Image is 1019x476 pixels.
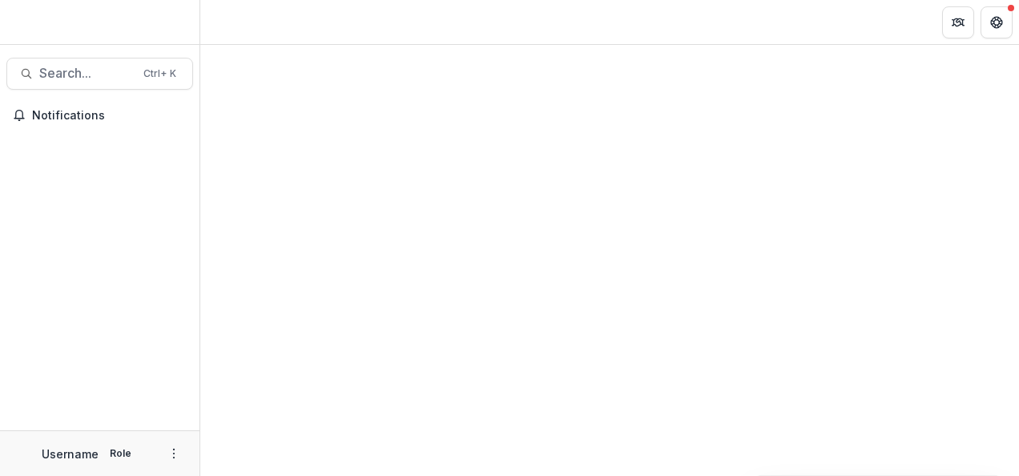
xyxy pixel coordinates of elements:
button: Partners [942,6,974,38]
button: More [164,444,183,463]
div: Ctrl + K [140,65,179,83]
p: Username [42,446,99,462]
button: Notifications [6,103,193,128]
span: Notifications [32,109,187,123]
p: Role [105,446,136,461]
span: Search... [39,66,134,81]
button: Search... [6,58,193,90]
button: Get Help [981,6,1013,38]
